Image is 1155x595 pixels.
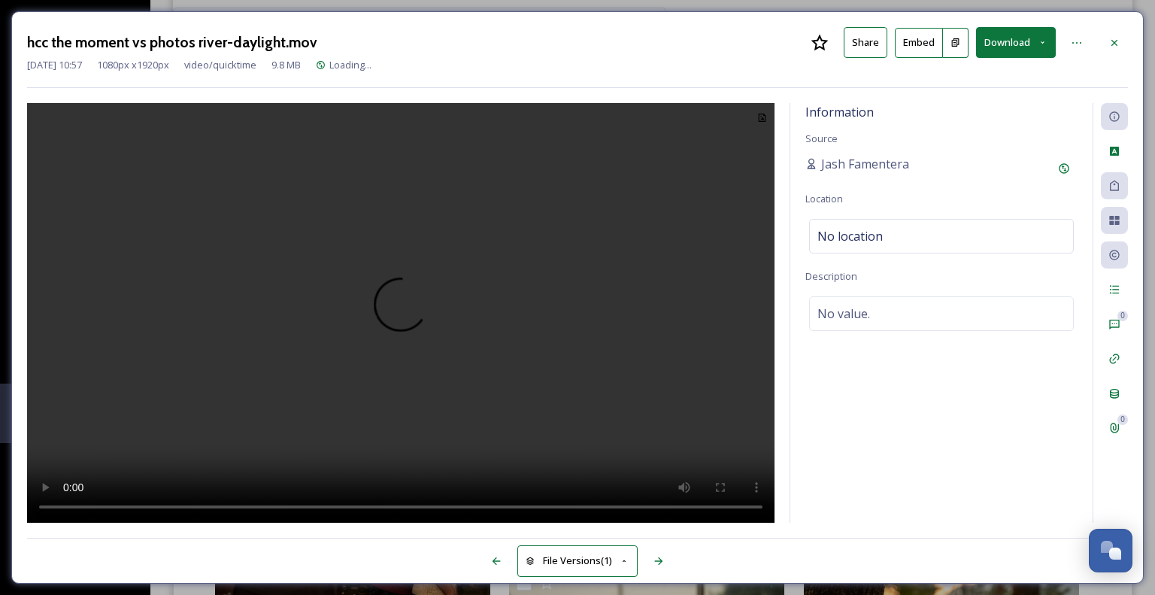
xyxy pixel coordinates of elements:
[817,305,870,323] span: No value.
[817,227,883,245] span: No location
[271,58,301,72] span: 9.8 MB
[805,104,874,120] span: Information
[1117,414,1128,425] div: 0
[1089,529,1132,572] button: Open Chat
[97,58,169,72] span: 1080 px x 1920 px
[805,132,838,145] span: Source
[895,28,943,58] button: Embed
[821,155,909,173] span: Jash Famentera
[184,58,256,72] span: video/quicktime
[805,269,857,283] span: Description
[329,58,371,71] span: Loading...
[27,32,317,53] h3: hcc the moment vs photos river-daylight.mov
[27,58,82,72] span: [DATE] 10:57
[805,192,843,205] span: Location
[844,27,887,58] button: Share
[1117,311,1128,321] div: 0
[976,27,1056,58] button: Download
[517,545,638,576] button: File Versions(1)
